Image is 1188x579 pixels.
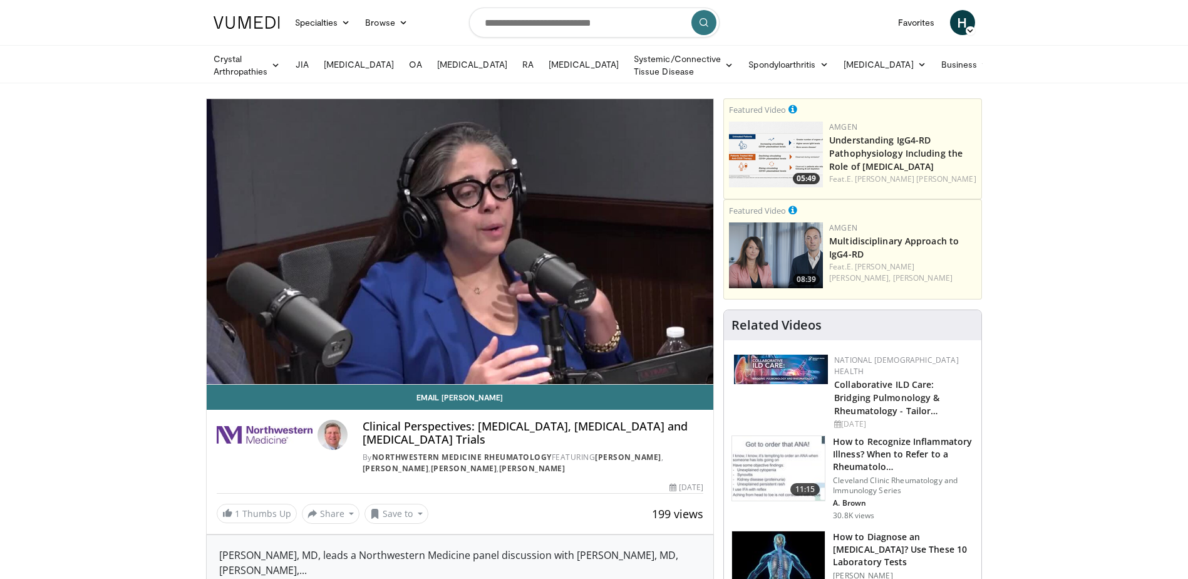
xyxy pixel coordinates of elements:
a: Amgen [829,222,857,233]
video-js: Video Player [207,99,714,385]
img: VuMedi Logo [214,16,280,29]
div: By FEATURING , , , [363,452,703,474]
div: [DATE] [669,482,703,493]
img: 7e341e47-e122-4d5e-9c74-d0a8aaff5d49.jpg.150x105_q85_autocrop_double_scale_upscale_version-0.2.jpg [734,355,828,384]
a: Multidisciplinary Approach to IgG4-RD [829,235,959,260]
a: OA [401,52,430,77]
a: Amgen [829,122,857,132]
a: Favorites [891,10,943,35]
button: Share [302,504,360,524]
a: [PERSON_NAME] [893,273,953,283]
p: A. Brown [833,498,974,508]
span: 199 views [652,506,703,521]
a: [PERSON_NAME] [595,452,661,462]
a: National [DEMOGRAPHIC_DATA] Health [834,355,959,377]
a: [MEDICAL_DATA] [541,52,626,77]
a: RA [515,52,541,77]
a: [MEDICAL_DATA] [316,52,401,77]
h3: How to Recognize Inflammatory Illness? When to Refer to a Rheumatolo… [833,436,974,473]
h4: Clinical Perspectives: [MEDICAL_DATA], [MEDICAL_DATA] and [MEDICAL_DATA] Trials [363,420,703,447]
small: Featured Video [729,205,786,216]
a: 11:15 How to Recognize Inflammatory Illness? When to Refer to a Rheumatolo… Cleveland Clinic Rheu... [731,436,974,521]
img: Northwestern Medicine Rheumatology [217,420,312,450]
img: 04ce378e-5681-464e-a54a-15375da35326.png.150x105_q85_crop-smart_upscale.png [729,222,823,288]
a: H [950,10,975,35]
a: Browse [358,10,415,35]
input: Search topics, interventions [469,8,720,38]
span: 05:49 [793,173,820,184]
img: 3e5b4ad1-6d9b-4d8f-ba8e-7f7d389ba880.png.150x105_q85_crop-smart_upscale.png [729,122,823,187]
a: [PERSON_NAME] [499,463,566,474]
a: E. [PERSON_NAME] [PERSON_NAME] [847,174,976,184]
a: 08:39 [729,222,823,288]
h4: Related Videos [731,318,822,333]
small: Featured Video [729,104,786,115]
span: 11:15 [790,483,820,496]
a: [PERSON_NAME] [431,463,497,474]
a: Crystal Arthropathies [206,53,288,78]
div: [DATE] [834,419,971,430]
img: Avatar [318,420,348,450]
div: Feat. [829,174,976,185]
a: Collaborative ILD Care: Bridging Pulmonology & Rheumatology - Tailor… [834,378,939,417]
span: 08:39 [793,274,820,285]
button: Save to [364,504,428,524]
a: E. [PERSON_NAME] [PERSON_NAME], [829,261,914,283]
a: Spondyloarthritis [741,52,835,77]
div: Feat. [829,261,976,284]
a: JIA [288,52,316,77]
a: [PERSON_NAME] [363,463,429,474]
a: Business [934,52,998,77]
a: Understanding IgG4-RD Pathophysiology Including the Role of [MEDICAL_DATA] [829,134,963,172]
a: 1 Thumbs Up [217,504,297,523]
a: 05:49 [729,122,823,187]
p: Cleveland Clinic Rheumatology and Immunology Series [833,476,974,496]
img: 5cecf4a9-46a2-4e70-91ad-1322486e7ee4.150x105_q85_crop-smart_upscale.jpg [732,436,825,501]
a: Email [PERSON_NAME] [207,385,714,410]
a: Specialties [287,10,358,35]
h3: How to Diagnose an [MEDICAL_DATA]? Use These 10 Laboratory Tests [833,531,974,568]
a: Systemic/Connective Tissue Disease [626,53,741,78]
p: 30.8K views [833,511,874,521]
a: [MEDICAL_DATA] [836,52,934,77]
span: 1 [235,508,240,519]
a: [MEDICAL_DATA] [430,52,515,77]
a: Northwestern Medicine Rheumatology [372,452,552,462]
